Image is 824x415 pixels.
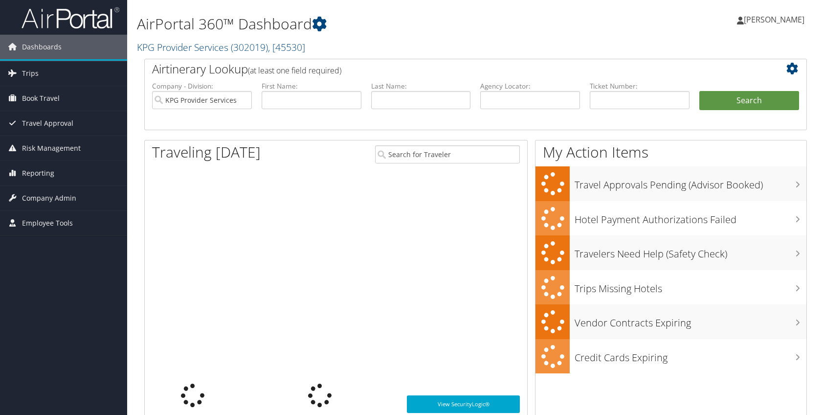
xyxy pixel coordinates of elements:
a: View SecurityLogic® [407,395,520,413]
a: [PERSON_NAME] [737,5,814,34]
span: Company Admin [22,186,76,210]
span: Trips [22,61,39,86]
span: Dashboards [22,35,62,59]
h3: Hotel Payment Authorizations Failed [575,208,806,227]
img: airportal-logo.png [22,6,119,29]
span: Travel Approval [22,111,73,136]
span: Employee Tools [22,211,73,235]
span: Risk Management [22,136,81,161]
h3: Travel Approvals Pending (Advisor Booked) [575,173,806,192]
a: Credit Cards Expiring [535,339,806,374]
h3: Credit Cards Expiring [575,346,806,365]
input: Search for Traveler [375,145,520,163]
label: Agency Locator: [480,81,580,91]
h1: Traveling [DATE] [152,142,261,162]
label: First Name: [262,81,361,91]
span: [PERSON_NAME] [744,14,804,25]
h3: Travelers Need Help (Safety Check) [575,242,806,261]
a: KPG Provider Services [137,41,305,54]
h3: Trips Missing Hotels [575,277,806,296]
button: Search [699,91,799,111]
label: Ticket Number: [590,81,690,91]
label: Last Name: [371,81,471,91]
h2: Airtinerary Lookup [152,61,744,77]
a: Trips Missing Hotels [535,270,806,305]
span: Book Travel [22,86,60,111]
span: Reporting [22,161,54,185]
span: ( 302019 ) [231,41,268,54]
h1: AirPortal 360™ Dashboard [137,14,588,34]
a: Vendor Contracts Expiring [535,304,806,339]
h1: My Action Items [535,142,806,162]
span: (at least one field required) [248,65,341,76]
label: Company - Division: [152,81,252,91]
a: Travel Approvals Pending (Advisor Booked) [535,166,806,201]
h3: Vendor Contracts Expiring [575,311,806,330]
a: Travelers Need Help (Safety Check) [535,235,806,270]
a: Hotel Payment Authorizations Failed [535,201,806,236]
span: , [ 45530 ] [268,41,305,54]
